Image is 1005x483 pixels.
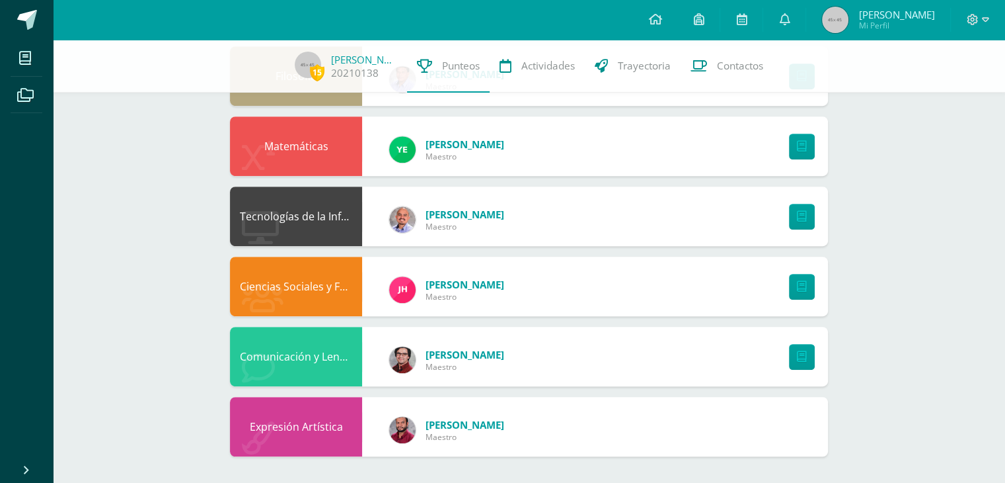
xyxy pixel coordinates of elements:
span: Contactos [717,59,763,73]
span: Maestro [426,151,504,162]
span: Maestro [426,291,504,302]
a: 20210138 [331,66,379,80]
span: [PERSON_NAME] [426,418,504,431]
span: [PERSON_NAME] [426,208,504,221]
div: Matemáticas [230,116,362,176]
span: [PERSON_NAME] [426,138,504,151]
span: 15 [310,64,324,81]
img: 2b8eda80250be247292f520405a5d0bd.png [389,347,416,373]
span: [PERSON_NAME] [858,8,934,21]
img: f4ddca51a09d81af1cee46ad6847c426.png [389,206,416,233]
span: Maestro [426,361,504,373]
span: [PERSON_NAME] [426,278,504,291]
a: Trayectoria [585,40,681,93]
a: Contactos [681,40,773,93]
a: [PERSON_NAME] [331,53,397,66]
span: Trayectoria [618,59,671,73]
span: Maestro [426,431,504,443]
img: 45x45 [295,52,321,78]
span: Punteos [442,59,480,73]
span: Maestro [426,221,504,232]
a: Punteos [407,40,490,93]
span: [PERSON_NAME] [426,348,504,361]
div: Tecnologías de la Información y la Comunicación [230,187,362,246]
img: 5d51c81de9bbb3fffc4019618d736967.png [389,417,416,443]
a: Actividades [490,40,585,93]
span: Actividades [521,59,575,73]
img: 9ad395a2b3278756a684ab4cb00aaf35.png [389,277,416,303]
span: Mi Perfil [858,20,934,31]
div: Expresión Artística [230,397,362,457]
img: fd93c6619258ae32e8e829e8701697bb.png [389,136,416,163]
img: 45x45 [822,7,848,33]
div: Ciencias Sociales y Formación Ciudadana [230,257,362,316]
div: Comunicación y Lenguaje (Inglés) [230,327,362,386]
